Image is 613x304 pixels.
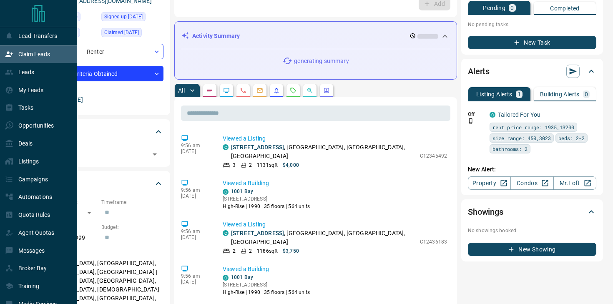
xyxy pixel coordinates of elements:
svg: Agent Actions [323,87,330,94]
p: [STREET_ADDRESS] [223,281,310,289]
button: New Showing [468,243,596,256]
svg: Emails [256,87,263,94]
p: Completed [550,5,580,11]
p: 9:56 am [181,143,210,148]
p: Listing Alerts [476,91,513,97]
div: condos.ca [223,230,229,236]
p: $4,000 [283,161,299,169]
div: condos.ca [223,275,229,281]
p: 9:56 am [181,229,210,234]
p: Activity Summary [192,32,240,40]
p: , [GEOGRAPHIC_DATA], [GEOGRAPHIC_DATA], [GEOGRAPHIC_DATA] [231,143,416,161]
p: Areas Searched: [35,249,163,256]
p: 9:56 am [181,187,210,193]
a: Mr.Loft [553,176,596,190]
div: condos.ca [223,189,229,195]
span: Claimed [DATE] [104,28,139,37]
div: Thu May 12 2022 [101,12,163,24]
p: 2 [249,247,252,255]
span: rent price range: 1935,13200 [492,123,574,131]
a: Property [468,176,511,190]
p: $3,750 [283,247,299,255]
p: New Alert: [468,165,596,174]
div: condos.ca [490,112,495,118]
p: 1131 sqft [257,161,278,169]
svg: Notes [206,87,213,94]
p: [PERSON_NAME] [35,93,163,107]
h2: Showings [468,205,503,219]
svg: Lead Browsing Activity [223,87,230,94]
a: 1001 Bay [231,188,253,194]
p: Budget: [101,224,163,231]
p: 2 [233,247,236,255]
p: Pending [483,5,505,11]
p: 3 [233,161,236,169]
p: [DATE] [181,193,210,199]
p: 0 [585,91,588,97]
p: [DATE] [181,234,210,240]
svg: Listing Alerts [273,87,280,94]
p: No showings booked [468,227,596,234]
p: Building Alerts [540,91,580,97]
p: No pending tasks [468,18,596,31]
p: 0 [510,5,514,11]
div: Renter [35,44,163,59]
p: [DATE] [181,279,210,285]
span: bathrooms: 2 [492,145,528,153]
svg: Calls [240,87,246,94]
a: Condos [510,176,553,190]
p: generating summary [294,57,349,65]
p: All [178,88,185,93]
p: C12345492 [420,152,447,160]
p: Viewed a Building [223,179,447,188]
div: Alerts [468,61,596,81]
p: , [GEOGRAPHIC_DATA], [GEOGRAPHIC_DATA], [GEOGRAPHIC_DATA] [231,229,416,246]
button: Open [149,148,161,160]
span: size range: 450,3023 [492,134,551,142]
svg: Push Notification Only [468,118,474,124]
span: beds: 2-2 [558,134,585,142]
div: Criteria [35,173,163,193]
p: [DATE] [181,148,210,154]
p: 1186 sqft [257,247,278,255]
p: 1 [518,91,521,97]
div: condos.ca [223,144,229,150]
svg: Opportunities [306,87,313,94]
p: High-Rise | 1990 | 35 floors | 564 units [223,203,310,210]
p: High-Rise | 1990 | 35 floors | 564 units [223,289,310,296]
a: Tailored For You [498,111,540,118]
h2: Alerts [468,65,490,78]
p: Claimed By: [35,85,163,93]
p: Viewed a Listing [223,134,447,143]
a: [STREET_ADDRESS] [231,230,284,236]
p: 9:56 am [181,273,210,279]
div: Thu May 12 2022 [101,28,163,40]
p: Viewed a Listing [223,220,447,229]
svg: Requests [290,87,296,94]
div: Activity Summary [181,28,450,44]
p: [STREET_ADDRESS] [223,195,310,203]
button: New Task [468,36,596,49]
a: [STREET_ADDRESS] [231,144,284,151]
div: Criteria Obtained [35,66,163,81]
div: Showings [468,202,596,222]
span: Signed up [DATE] [104,13,143,21]
div: Tags [35,122,163,142]
p: Off [468,111,485,118]
p: Viewed a Building [223,265,447,274]
p: Timeframe: [101,198,163,206]
p: 2 [249,161,252,169]
p: C12436183 [420,238,447,246]
a: 1001 Bay [231,274,253,280]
